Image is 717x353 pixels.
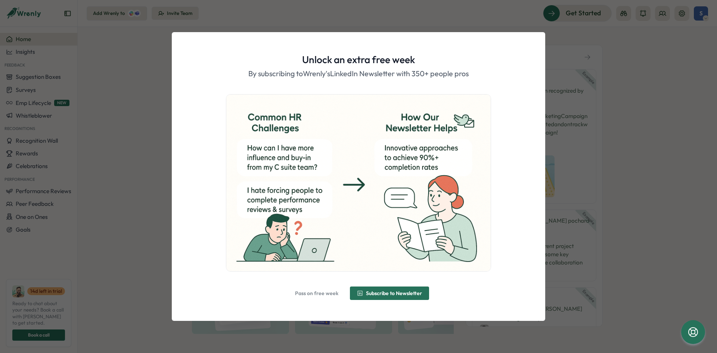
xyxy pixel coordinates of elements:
[366,291,422,296] span: Subscribe to Newsletter
[302,53,415,66] h1: Unlock an extra free week
[350,287,429,300] button: Subscribe to Newsletter
[226,95,491,271] img: ChatGPT Image
[248,68,469,80] p: By subscribing to Wrenly's LinkedIn Newsletter with 350+ people pros
[288,287,345,300] button: Pass on free week
[295,291,338,296] span: Pass on free week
